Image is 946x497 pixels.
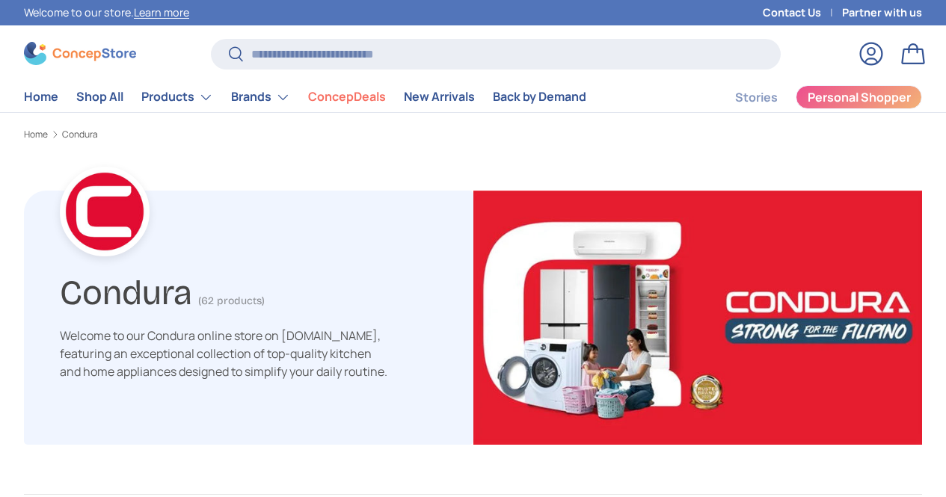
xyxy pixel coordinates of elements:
img: ConcepStore [24,42,136,65]
img: Condura [473,191,923,444]
a: Stories [735,83,778,112]
a: Contact Us [763,4,842,21]
a: Home [24,82,58,111]
a: Condura [62,130,98,139]
a: Shop All [76,82,123,111]
a: Back by Demand [493,82,586,111]
h1: Condura [60,266,192,313]
nav: Breadcrumbs [24,128,922,141]
a: ConcepDeals [308,82,386,111]
summary: Brands [222,82,299,112]
span: Personal Shopper [808,91,911,103]
p: Welcome to our Condura online store on [DOMAIN_NAME], featuring an exceptional collection of top-... [60,327,390,380]
nav: Secondary [699,82,922,112]
a: New Arrivals [404,82,475,111]
a: Brands [231,82,290,112]
a: Personal Shopper [796,85,922,109]
summary: Products [132,82,222,112]
a: Products [141,82,213,112]
a: Learn more [134,5,189,19]
span: (62 products) [198,294,265,307]
p: Welcome to our store. [24,4,189,21]
nav: Primary [24,82,586,112]
a: Partner with us [842,4,922,21]
a: Home [24,130,48,139]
